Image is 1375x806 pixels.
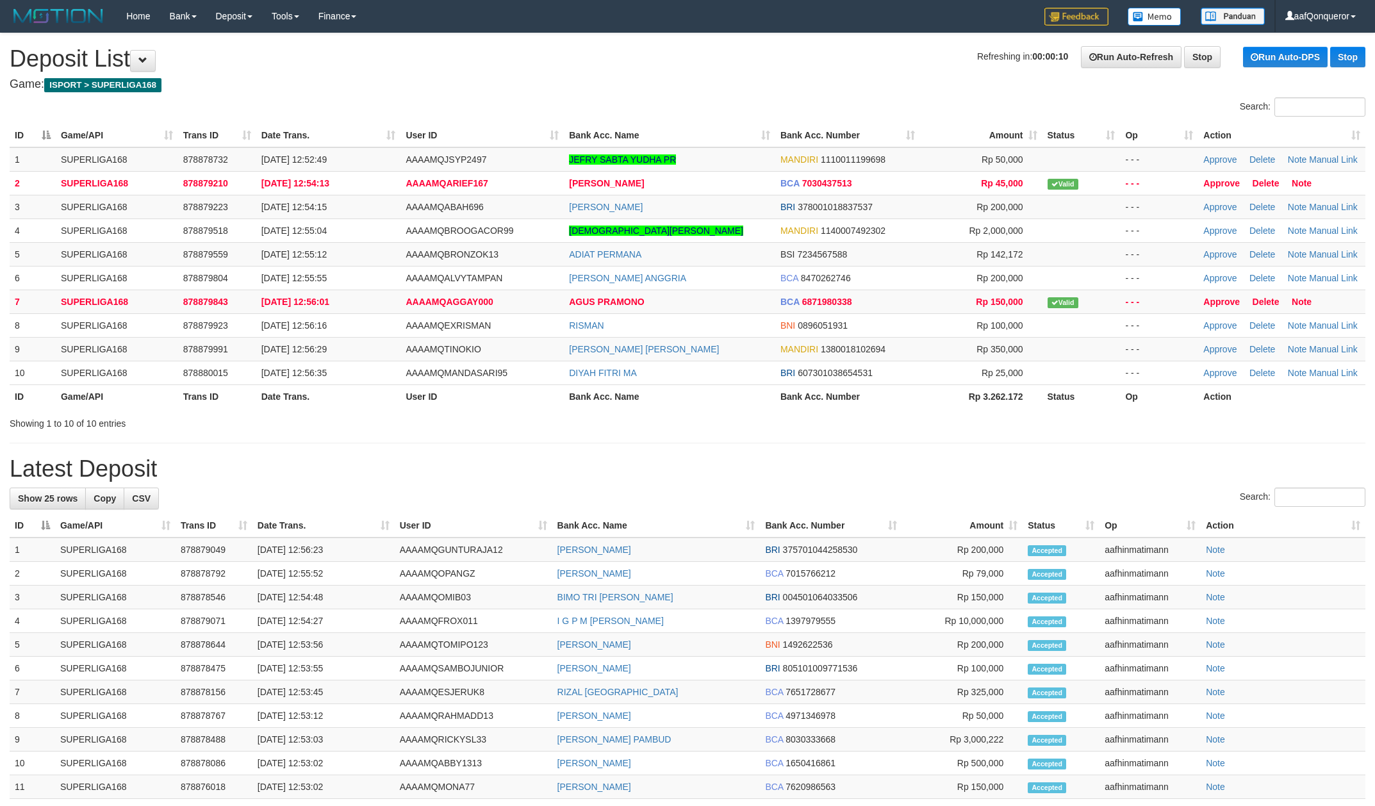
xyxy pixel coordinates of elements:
td: AAAAMQOMIB03 [395,586,552,609]
td: [DATE] 12:53:45 [252,680,395,704]
td: SUPERLIGA168 [56,266,178,290]
td: SUPERLIGA168 [56,195,178,218]
td: [DATE] 12:53:56 [252,633,395,657]
td: Rp 10,000,000 [902,609,1023,633]
label: Search: [1240,97,1365,117]
a: Approve [1203,344,1237,354]
span: Rp 200,000 [976,273,1023,283]
td: 1 [10,147,56,172]
a: Note [1288,368,1307,378]
td: SUPERLIGA168 [55,538,176,562]
span: Valid transaction [1048,297,1078,308]
span: AAAAMQBRONZOK13 [406,249,498,259]
span: Rp 142,172 [976,249,1023,259]
a: Manual Link [1309,154,1358,165]
a: Approve [1203,297,1240,307]
span: Accepted [1028,593,1066,604]
th: ID: activate to sort column descending [10,514,55,538]
span: Copy 7234567588 to clipboard [797,249,847,259]
span: AAAAMQJSYP2497 [406,154,486,165]
a: BIMO TRI [PERSON_NAME] [557,592,673,602]
a: Note [1288,273,1307,283]
span: Show 25 rows [18,493,78,504]
span: Copy 4971346978 to clipboard [786,711,836,721]
span: 878879923 [183,320,228,331]
a: Note [1206,545,1225,555]
td: Rp 100,000 [902,657,1023,680]
span: Copy 375701044258530 to clipboard [783,545,858,555]
span: Copy 1492622536 to clipboard [783,639,833,650]
td: aafhinmatimann [1099,680,1201,704]
a: Note [1206,592,1225,602]
td: Rp 325,000 [902,680,1023,704]
span: Rp 45,000 [981,178,1023,188]
td: Rp 200,000 [902,538,1023,562]
td: aafhinmatimann [1099,704,1201,728]
a: Note [1288,344,1307,354]
div: Showing 1 to 10 of 10 entries [10,412,563,430]
th: User ID: activate to sort column ascending [395,514,552,538]
span: 878879559 [183,249,228,259]
th: Status [1042,384,1121,408]
a: Delete [1249,320,1275,331]
td: aafhinmatimann [1099,633,1201,657]
td: SUPERLIGA168 [55,657,176,680]
a: Delete [1253,178,1280,188]
strong: 00:00:10 [1032,51,1068,62]
td: [DATE] 12:54:48 [252,586,395,609]
label: Search: [1240,488,1365,507]
a: [PERSON_NAME] [569,202,643,212]
td: 878878156 [176,680,252,704]
a: [PERSON_NAME] [PERSON_NAME] [569,344,719,354]
span: [DATE] 12:56:01 [261,297,329,307]
td: 878878767 [176,704,252,728]
th: Game/API: activate to sort column ascending [56,124,178,147]
td: Rp 79,000 [902,562,1023,586]
td: [DATE] 12:54:27 [252,609,395,633]
a: Note [1292,178,1312,188]
a: CSV [124,488,159,509]
span: Accepted [1028,569,1066,580]
span: MANDIRI [780,226,818,236]
span: AAAAMQABAH696 [406,202,483,212]
td: - - - [1120,218,1198,242]
a: [PERSON_NAME] ANGGRIA [569,273,686,283]
span: Copy 004501064033506 to clipboard [783,592,858,602]
td: AAAAMQRAHMADD13 [395,704,552,728]
span: BCA [780,297,800,307]
a: Delete [1249,226,1275,236]
a: JEFRY SABTA YUDHA PR [569,154,676,165]
td: [DATE] 12:56:23 [252,538,395,562]
a: Approve [1203,178,1240,188]
td: AAAAMQSAMBOJUNIOR [395,657,552,680]
th: User ID [400,384,564,408]
span: BRI [765,663,780,673]
a: Delete [1253,297,1280,307]
td: 8 [10,313,56,337]
a: [PERSON_NAME] [557,568,631,579]
td: SUPERLIGA168 [55,586,176,609]
span: [DATE] 12:56:16 [261,320,327,331]
td: [DATE] 12:53:12 [252,704,395,728]
a: Note [1206,663,1225,673]
span: Rp 150,000 [976,297,1023,307]
a: Manual Link [1309,226,1358,236]
span: Copy 607301038654531 to clipboard [798,368,873,378]
a: Stop [1184,46,1221,68]
span: AAAAMQMANDASARI95 [406,368,507,378]
a: Note [1292,297,1312,307]
td: 878878546 [176,586,252,609]
th: Amount: activate to sort column ascending [920,124,1042,147]
a: Note [1288,154,1307,165]
a: Note [1288,226,1307,236]
th: Date Trans. [256,384,401,408]
a: Show 25 rows [10,488,86,509]
a: Manual Link [1309,344,1358,354]
td: - - - [1120,171,1198,195]
td: 7 [10,680,55,704]
td: - - - [1120,242,1198,266]
td: aafhinmatimann [1099,586,1201,609]
span: Rp 50,000 [982,154,1023,165]
a: Delete [1249,154,1275,165]
span: BCA [780,273,798,283]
